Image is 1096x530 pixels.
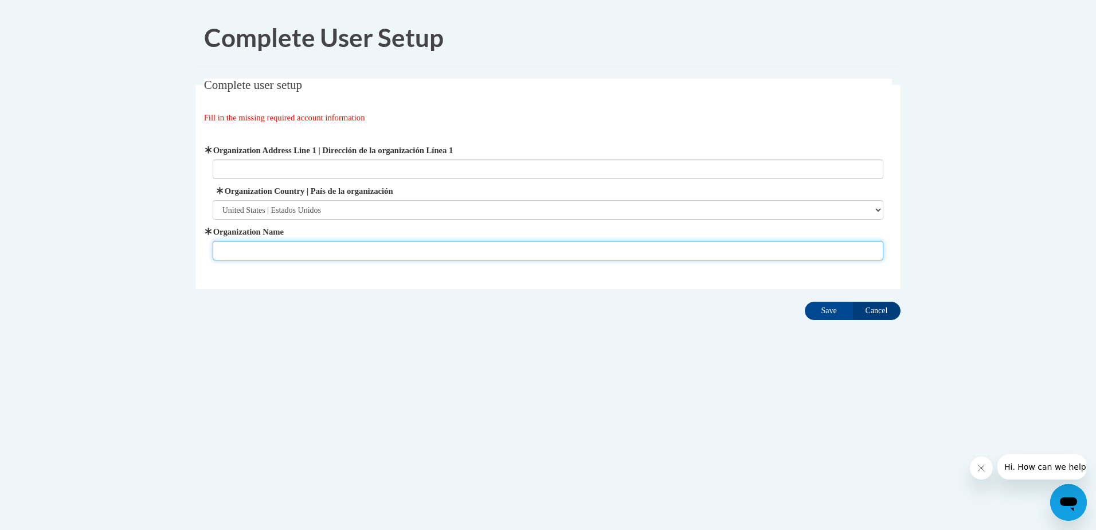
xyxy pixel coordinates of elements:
input: Metadata input [213,241,884,260]
input: Metadata input [213,159,884,179]
label: Organization Name [213,225,884,238]
span: Hi. How can we help? [7,8,93,17]
input: Cancel [852,302,901,320]
label: Organization Country | País de la organización [213,185,884,197]
iframe: Message from company [997,454,1087,480]
iframe: Button to launch messaging window [1050,484,1087,521]
iframe: Close message [970,457,993,480]
span: Complete user setup [204,78,302,92]
span: Complete User Setup [204,22,444,52]
label: Organization Address Line 1 | Dirección de la organización Línea 1 [213,144,884,157]
input: Save [805,302,853,320]
span: Fill in the missing required account information [204,113,365,122]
